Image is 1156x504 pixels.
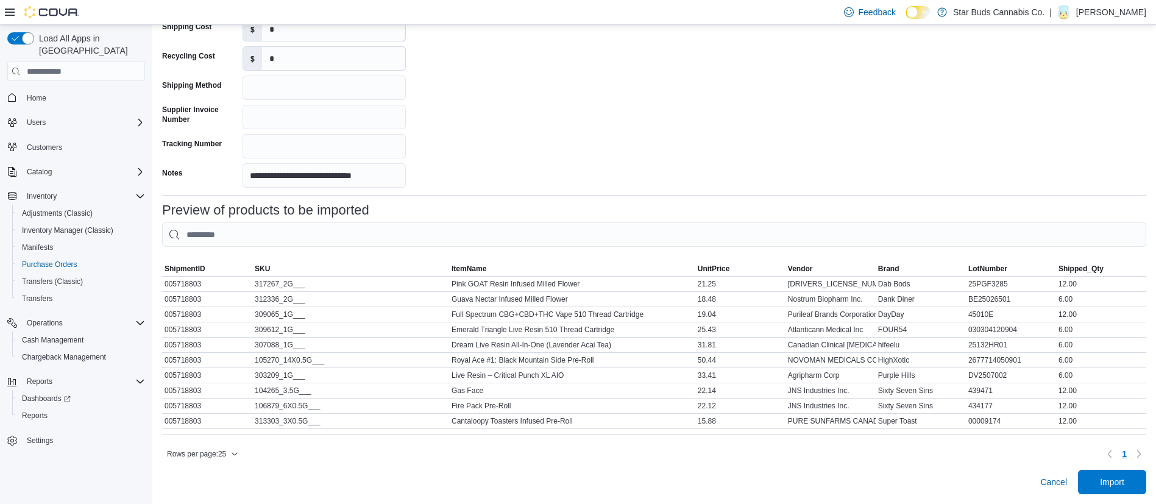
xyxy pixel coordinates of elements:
[1056,399,1146,413] div: 12.00
[162,353,252,367] div: 005718803
[966,353,1056,367] div: 2677714050901
[17,240,58,255] a: Manifests
[695,414,785,428] div: 15.88
[252,261,449,276] button: SKU
[695,261,785,276] button: UnitPrice
[695,322,785,337] div: 25.43
[22,165,57,179] button: Catalog
[966,322,1056,337] div: 030304120904
[162,414,252,428] div: 005718803
[27,167,52,177] span: Catalog
[1056,277,1146,291] div: 12.00
[17,350,145,364] span: Chargeback Management
[1056,261,1146,276] button: Shipped_Qty
[27,118,46,127] span: Users
[876,414,966,428] div: Super Toast
[966,399,1056,413] div: 434177
[2,373,150,390] button: Reports
[966,368,1056,383] div: DV2507002
[22,115,145,130] span: Users
[876,277,966,291] div: Dab Bods
[785,338,876,352] div: Canadian Clinical [MEDICAL_DATA] Inc.
[876,368,966,383] div: Purple Hills
[17,333,145,347] span: Cash Management
[878,264,899,274] span: Brand
[788,264,813,274] span: Vendor
[2,431,150,449] button: Settings
[22,225,113,235] span: Inventory Manager (Classic)
[876,261,966,276] button: Brand
[785,261,876,276] button: Vendor
[17,291,145,306] span: Transfers
[17,223,118,238] a: Inventory Manager (Classic)
[27,436,53,445] span: Settings
[162,277,252,291] div: 005718803
[1040,476,1067,488] span: Cancel
[252,383,449,398] div: 104265_3.5G___
[17,391,76,406] a: Dashboards
[1117,444,1132,464] button: Page 1 of 1
[695,307,785,322] div: 19.04
[22,260,77,269] span: Purchase Orders
[162,139,222,149] label: Tracking Number
[449,277,695,291] div: Pink GOAT Resin Infused Milled Flower
[966,261,1056,276] button: LotNumber
[695,368,785,383] div: 33.41
[27,318,63,328] span: Operations
[17,257,82,272] a: Purchase Orders
[27,191,57,201] span: Inventory
[785,353,876,367] div: NOVOMAN MEDICALS CORPORATION DBA NOVOMAN MEDICALS
[162,307,252,322] div: 005718803
[12,390,150,407] a: Dashboards
[34,32,145,57] span: Load All Apps in [GEOGRAPHIC_DATA]
[22,316,145,330] span: Operations
[1056,368,1146,383] div: 6.00
[17,274,88,289] a: Transfers (Classic)
[449,368,695,383] div: Live Resin – Critical Punch XL AIO
[449,414,695,428] div: Cantaloopy Toasters Infused Pre-Roll
[859,6,896,18] span: Feedback
[162,292,252,307] div: 005718803
[17,223,145,238] span: Inventory Manager (Classic)
[785,292,876,307] div: Nostrum Biopharm Inc.
[22,433,58,448] a: Settings
[449,353,695,367] div: Royal Ace #1: Black Mountain Side Pre-Roll
[876,338,966,352] div: hifeelu
[162,322,252,337] div: 005718803
[22,433,145,448] span: Settings
[17,206,98,221] a: Adjustments (Classic)
[252,307,449,322] div: 309065_1G___
[167,449,226,459] span: Rows per page : 25
[698,264,730,274] span: UnitPrice
[2,188,150,205] button: Inventory
[22,316,68,330] button: Operations
[876,292,966,307] div: Dank Diner
[12,256,150,273] button: Purchase Orders
[449,399,695,413] div: Fire Pack Pre-Roll
[12,290,150,307] button: Transfers
[966,414,1056,428] div: 00009174
[2,163,150,180] button: Catalog
[24,6,79,18] img: Cova
[252,322,449,337] div: 309612_1G___
[12,273,150,290] button: Transfers (Classic)
[17,257,145,272] span: Purchase Orders
[1049,5,1052,20] p: |
[695,383,785,398] div: 22.14
[452,264,486,274] span: ItemName
[22,294,52,303] span: Transfers
[17,408,52,423] a: Reports
[1122,448,1127,460] span: 1
[162,368,252,383] div: 005718803
[695,338,785,352] div: 31.81
[1056,307,1146,322] div: 12.00
[449,338,695,352] div: Dream Live Resin All-In-One (Lavender Acai Tea)
[162,51,215,61] label: Recycling Cost
[1056,383,1146,398] div: 12.00
[449,383,695,398] div: Gas Face
[17,333,88,347] a: Cash Management
[162,338,252,352] div: 005718803
[1100,476,1124,488] span: Import
[785,322,876,337] div: Atlanticann Medical Inc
